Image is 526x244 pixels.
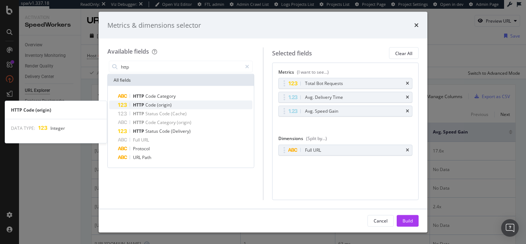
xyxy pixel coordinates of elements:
div: (Split by...) [306,135,327,142]
div: Avg. Delivery Timetimes [278,92,413,103]
div: Total Bot Requests [305,80,343,87]
span: Protocol [133,146,150,152]
div: times [406,81,409,86]
div: Selected fields [272,49,312,57]
span: (origin) [157,102,172,108]
div: Total Bot Requeststimes [278,78,413,89]
span: Status [145,111,159,117]
div: modal [99,12,427,232]
div: Dimensions [278,135,413,144]
span: HTTP [133,111,145,117]
div: (I want to see...) [297,69,329,75]
span: Category [157,119,177,125]
div: Build [403,217,413,224]
div: Avg. Delivery Time [305,94,343,101]
div: All fields [108,74,254,86]
div: Avg. Speed Gaintimes [278,106,413,117]
div: times [414,20,419,30]
span: (Cache) [171,111,187,117]
div: times [406,95,409,100]
span: HTTP [133,119,145,125]
div: times [406,109,409,113]
span: URL [141,137,149,143]
span: HTTP [133,93,145,99]
div: Metrics [278,69,413,78]
div: Full URLtimes [278,144,413,155]
span: Path [142,154,151,160]
button: Clear All [389,47,419,59]
span: Code [159,111,171,117]
span: HTTP [133,102,145,108]
div: Open Intercom Messenger [501,219,519,237]
span: Status [145,128,159,134]
div: Metrics & dimensions selector [107,20,201,30]
div: Avg. Speed Gain [305,108,338,115]
div: Available fields [107,47,149,55]
span: (origin) [177,119,191,125]
div: Clear All [395,50,412,56]
span: URL [133,154,142,160]
span: Full [133,137,141,143]
span: HTTP [133,128,145,134]
div: HTTP Code (origin) [5,107,107,113]
span: Code [145,119,157,125]
span: Code [145,102,157,108]
span: Category [157,93,176,99]
div: Full URL [305,146,321,154]
input: Search by field name [120,61,242,72]
div: times [406,148,409,152]
span: Code [145,93,157,99]
div: Cancel [374,217,388,224]
span: Code [159,128,171,134]
span: (Delivery) [171,128,191,134]
button: Build [397,215,419,226]
button: Cancel [367,215,394,226]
